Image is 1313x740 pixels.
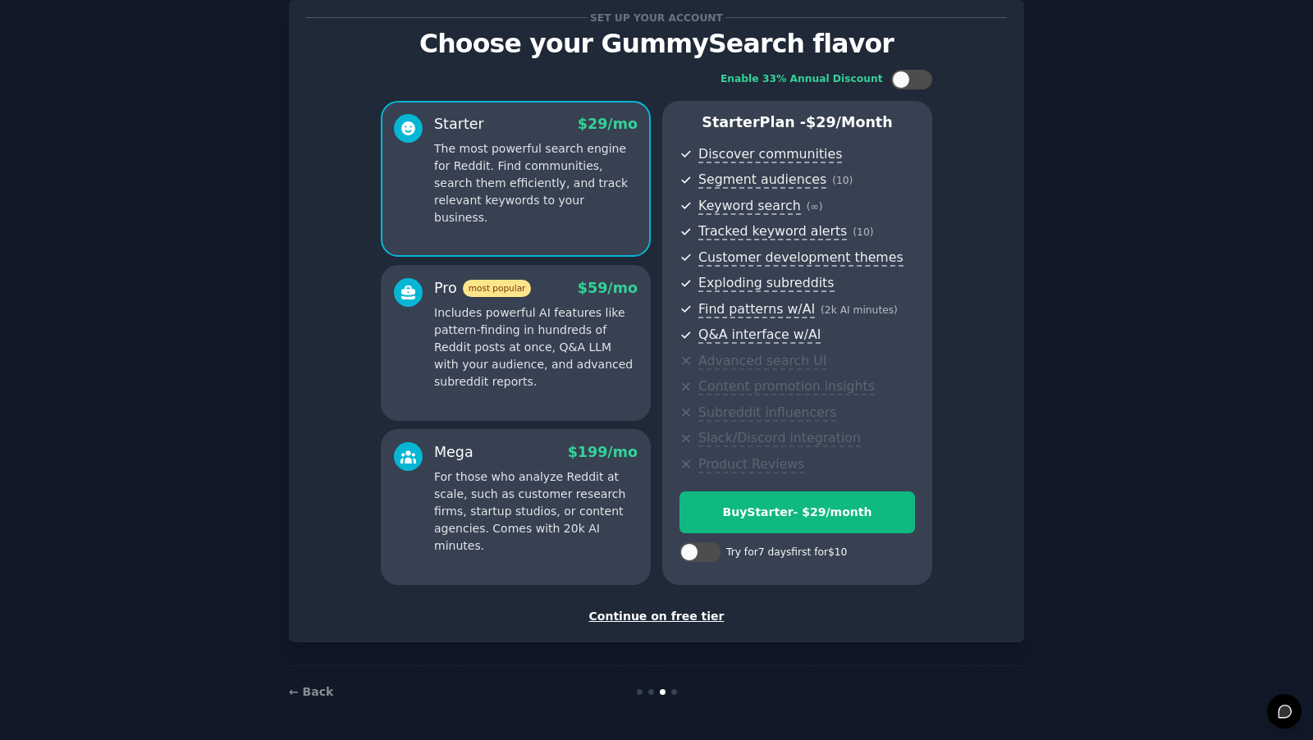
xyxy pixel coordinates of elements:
span: Tracked keyword alerts [698,223,847,240]
button: BuyStarter- $29/month [679,491,915,533]
span: Find patterns w/AI [698,301,815,318]
div: Try for 7 days first for $10 [726,546,847,560]
div: Mega [434,442,474,463]
span: Segment audiences [698,171,826,189]
span: ( 2k AI minutes ) [821,304,898,316]
div: Pro [434,278,531,299]
span: ( 10 ) [853,226,873,238]
span: Subreddit influencers [698,404,836,422]
span: ( 10 ) [832,175,853,186]
a: ← Back [289,685,333,698]
span: Customer development themes [698,249,904,267]
div: Buy Starter - $ 29 /month [680,504,914,521]
p: Choose your GummySearch flavor [306,30,1007,58]
div: Starter [434,114,484,135]
span: Exploding subreddits [698,275,834,292]
span: Discover communities [698,146,842,163]
span: Content promotion insights [698,378,875,395]
p: Includes powerful AI features like pattern-finding in hundreds of Reddit posts at once, Q&A LLM w... [434,304,638,391]
span: Q&A interface w/AI [698,327,821,344]
span: Set up your account [588,9,726,26]
span: $ 29 /month [806,114,893,130]
div: Enable 33% Annual Discount [721,72,883,87]
span: ( ∞ ) [807,201,823,212]
span: Keyword search [698,198,801,215]
span: Product Reviews [698,456,804,473]
span: $ 199 /mo [568,444,638,460]
span: $ 29 /mo [578,116,638,132]
span: most popular [463,280,532,297]
p: Starter Plan - [679,112,915,133]
p: For those who analyze Reddit at scale, such as customer research firms, startup studios, or conte... [434,468,638,555]
span: Advanced search UI [698,353,826,370]
p: The most powerful search engine for Reddit. Find communities, search them efficiently, and track ... [434,140,638,226]
span: $ 59 /mo [578,280,638,296]
div: Continue on free tier [306,608,1007,625]
span: Slack/Discord integration [698,430,861,447]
